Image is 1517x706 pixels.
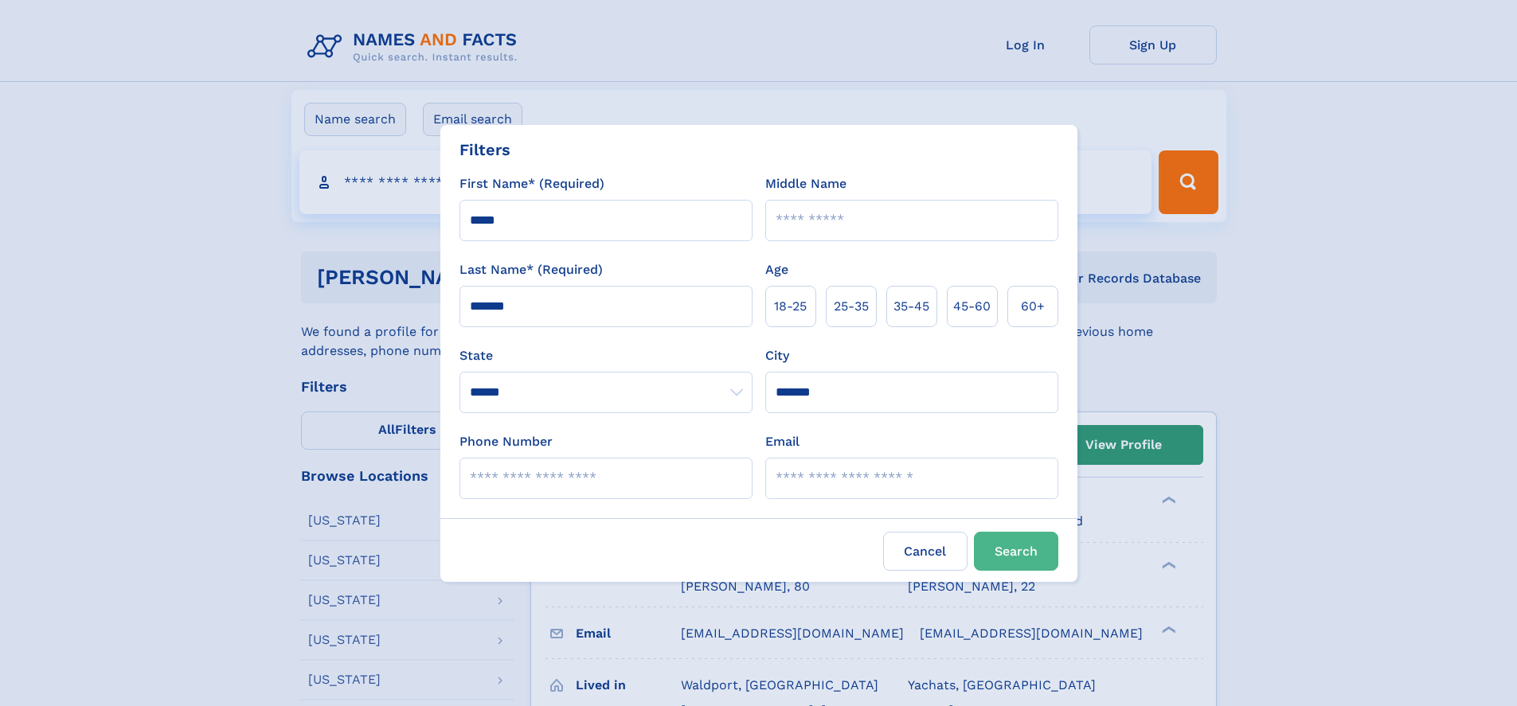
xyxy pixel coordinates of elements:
label: First Name* (Required) [459,174,604,193]
span: 35‑45 [893,297,929,316]
label: Last Name* (Required) [459,260,603,279]
span: 45‑60 [953,297,991,316]
label: Email [765,432,800,451]
label: Age [765,260,788,279]
span: 25‑35 [834,297,869,316]
label: City [765,346,789,365]
span: 60+ [1021,297,1045,316]
label: State [459,346,753,365]
label: Phone Number [459,432,553,451]
div: Filters [459,138,510,162]
span: 18‑25 [774,297,807,316]
button: Search [974,532,1058,571]
label: Middle Name [765,174,846,193]
label: Cancel [883,532,968,571]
